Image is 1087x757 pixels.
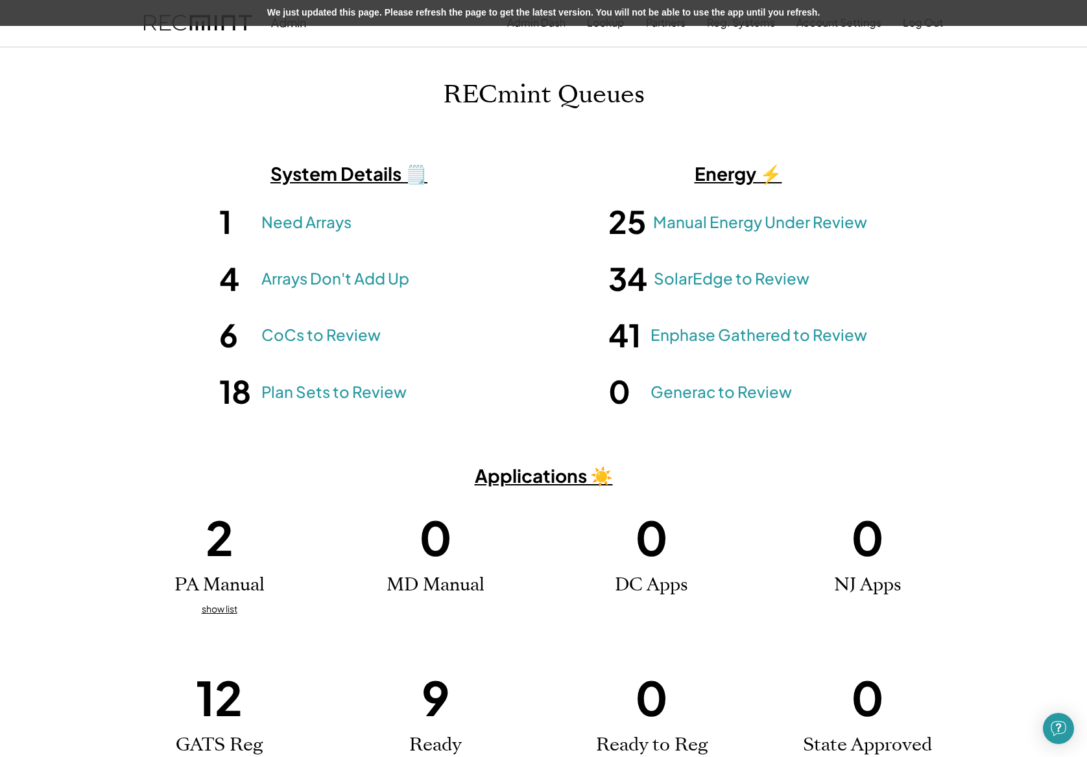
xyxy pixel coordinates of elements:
h1: 25 [608,202,647,242]
h1: 0 [608,371,644,412]
div: Open Intercom Messenger [1043,713,1074,744]
h1: 4 [219,259,255,299]
a: Need Arrays [261,211,352,233]
a: Generac to Review [651,381,792,403]
h1: RECmint Queues [443,80,645,110]
h1: 0 [419,507,452,568]
a: Manual Energy Under Review [653,211,867,233]
h1: 0 [635,507,668,568]
a: Arrays Don't Add Up [261,268,409,290]
h2: MD Manual [387,574,484,596]
a: Plan Sets to Review [261,381,407,403]
h1: 0 [851,507,884,568]
a: CoCs to Review [261,324,381,346]
h1: 0 [851,667,884,728]
u: show list [202,603,237,614]
h1: 9 [422,667,449,728]
h1: 34 [608,259,647,299]
h1: 0 [635,667,668,728]
h3: System Details 🗒️ [187,162,511,185]
h1: 6 [219,315,255,355]
h1: 41 [608,315,644,355]
h2: PA Manual [174,574,265,596]
h1: 2 [206,507,233,568]
h1: 1 [219,202,255,242]
h2: DC Apps [615,574,688,596]
h1: 18 [219,371,255,412]
h2: NJ Apps [834,574,902,596]
h1: 12 [196,667,243,728]
h3: Energy ⚡ [576,162,900,185]
a: SolarEdge to Review [654,268,809,290]
a: Enphase Gathered to Review [651,324,867,346]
